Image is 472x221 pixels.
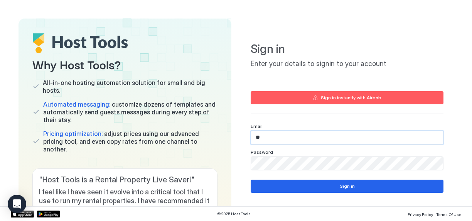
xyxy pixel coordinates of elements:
[436,210,461,218] a: Terms Of Use
[39,175,211,185] span: " Host Tools is a Rental Property Live Saver! "
[43,79,217,94] span: All-in-one hosting automation solution for small and big hosts.
[37,211,60,218] a: Google Play Store
[251,91,443,104] button: Sign in instantly with Airbnb
[251,42,443,56] span: Sign in
[11,211,34,218] a: App Store
[43,130,103,138] span: Pricing optimization:
[251,123,263,129] span: Email
[251,59,443,68] span: Enter your details to signin to your account
[408,212,433,217] span: Privacy Policy
[43,100,110,108] span: Automated messaging:
[251,131,443,144] input: Input Field
[340,183,355,190] div: Sign in
[251,157,443,170] input: Input Field
[43,130,217,153] span: adjust prices using our advanced pricing tool, and even copy rates from one channel to another.
[251,149,273,155] span: Password
[43,100,217,124] span: customize dozens of templates and automatically send guests messages during every step of their s...
[32,55,217,73] span: Why Host Tools?
[39,188,211,214] span: I feel like I have seen it evolve into a critical tool that I use to run my rental properties. I ...
[408,210,433,218] a: Privacy Policy
[8,195,26,213] div: Open Intercom Messenger
[321,94,381,101] div: Sign in instantly with Airbnb
[251,180,443,193] button: Sign in
[217,211,251,216] span: © 2025 Host Tools
[436,212,461,217] span: Terms Of Use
